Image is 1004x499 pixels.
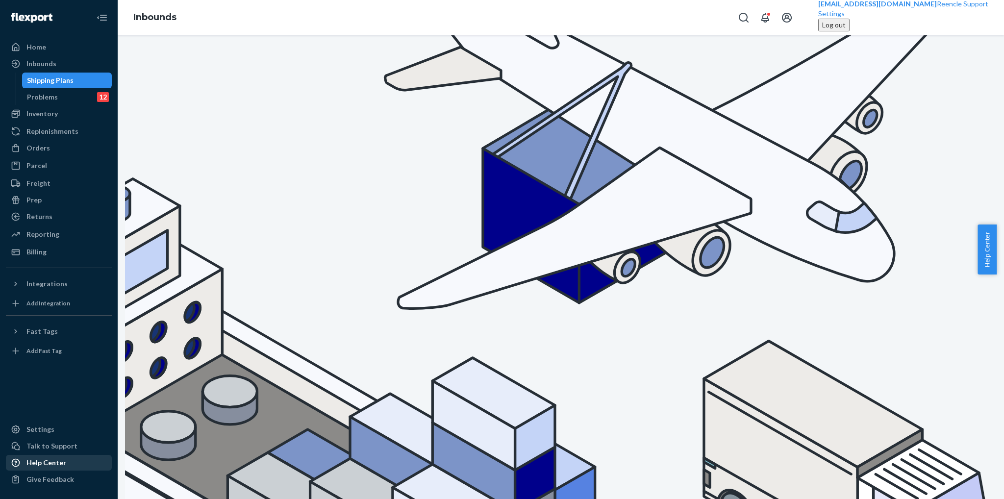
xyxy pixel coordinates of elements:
ol: breadcrumbs [125,3,184,32]
a: Talk to Support [6,438,112,454]
div: Problems [27,92,58,102]
div: Home [26,42,46,52]
div: Integrations [26,279,68,289]
a: Inbounds [6,56,112,72]
div: Shipping Plans [27,75,74,85]
div: Inbounds [26,59,56,69]
a: Replenishments [6,124,112,139]
button: Open account menu [777,8,797,27]
div: 12 [97,92,109,102]
button: Open notifications [755,8,775,27]
a: Problems12 [22,89,112,105]
div: Fast Tags [26,326,58,336]
a: Prep [6,192,112,208]
a: Help Center [6,455,112,471]
div: Freight [26,178,50,188]
a: Settings [818,9,988,19]
a: Inventory [6,106,112,122]
div: Talk to Support [26,441,77,451]
div: Help Center [26,458,66,468]
a: Inbounds [133,12,176,23]
button: Close Navigation [92,8,112,27]
div: Add Integration [26,299,70,307]
a: Shipping Plans [22,73,112,88]
div: Prep [26,195,42,205]
div: Orders [26,143,50,153]
div: Parcel [26,161,47,171]
a: Reporting [6,226,112,242]
div: Billing [26,247,47,257]
button: Give Feedback [6,472,112,487]
a: Freight [6,175,112,191]
div: Inventory [26,109,58,119]
a: Returns [6,209,112,225]
div: Settings [26,424,54,434]
a: Parcel [6,158,112,174]
a: Add Fast Tag [6,343,112,359]
a: Orders [6,140,112,156]
a: Settings [6,422,112,437]
button: Integrations [6,276,112,292]
div: Reporting [26,229,59,239]
button: Help Center [978,225,997,274]
img: Flexport logo [11,13,52,23]
button: Fast Tags [6,324,112,339]
div: Replenishments [26,126,78,136]
div: Add Fast Tag [26,347,62,355]
a: Billing [6,244,112,260]
div: Returns [26,212,52,222]
div: Give Feedback [26,474,74,484]
button: Open Search Box [734,8,753,27]
button: Log out [818,19,850,31]
a: Home [6,39,112,55]
div: Log out [822,20,846,30]
a: Add Integration [6,296,112,311]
